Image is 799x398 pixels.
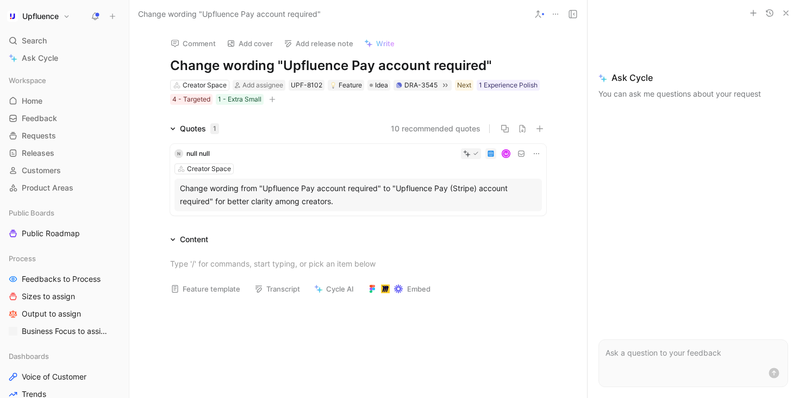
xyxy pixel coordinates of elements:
[291,80,322,91] div: UPF-8102
[166,281,245,296] button: Feature template
[22,291,75,302] span: Sizes to assign
[4,50,124,66] a: Ask Cycle
[391,122,480,135] button: 10 recommended quotes
[376,39,395,48] span: Write
[180,233,208,246] div: Content
[328,80,364,91] div: 💡Feature
[22,96,42,106] span: Home
[186,149,210,157] span: null null
[4,205,124,221] div: Public Boards
[479,80,538,91] div: 1 Experience Polish
[367,80,390,91] div: Idea
[4,93,124,109] a: Home
[138,8,321,21] span: Change wording "Upfluence Pay account required"
[9,351,49,362] span: Dashboards
[330,82,336,89] img: 💡
[375,80,388,91] span: Idea
[4,9,73,24] button: UpfluenceUpfluence
[309,281,359,296] button: Cycle AI
[4,250,124,267] div: Process
[22,326,109,337] span: Business Focus to assign
[4,323,124,339] a: Business Focus to assign
[4,306,124,322] a: Output to assign
[4,250,124,339] div: ProcessFeedbacks to ProcessSizes to assignOutput to assignBusiness Focus to assign
[4,348,124,364] div: Dashboards
[180,182,536,208] div: Change wording from "Upfluence Pay account required" to "Upfluence Pay (Stripe) account required"...
[187,163,231,174] div: Creator Space
[503,150,510,157] div: M
[210,123,219,134] div: 1
[22,308,81,319] span: Output to assign
[4,369,124,385] a: Voice of Customer
[242,81,283,89] span: Add assignee
[363,281,435,296] button: Embed
[359,36,399,51] button: Write
[598,71,788,84] span: Ask Cycle
[4,205,124,242] div: Public BoardsPublic Roadmap
[4,271,124,287] a: Feedbacks to Process
[4,225,124,242] a: Public Roadmap
[4,180,124,196] a: Product Areas
[249,281,305,296] button: Transcript
[22,113,57,124] span: Feedback
[170,57,546,74] h1: Change wording "Upfluence Pay account required"
[4,145,124,161] a: Releases
[183,80,227,91] div: Creator Space
[404,80,438,91] div: DRA-3545
[22,52,58,65] span: Ask Cycle
[4,128,124,144] a: Requests
[166,233,213,246] div: Content
[4,162,124,179] a: Customers
[22,274,101,285] span: Feedbacks to Process
[4,110,124,127] a: Feedback
[22,371,86,382] span: Voice of Customer
[22,11,59,21] h1: Upfluence
[4,72,124,89] div: Workspace
[279,36,358,51] button: Add release note
[218,94,261,105] div: 1 - Extra Small
[222,36,278,51] button: Add cover
[166,122,223,135] div: Quotes1
[9,253,36,264] span: Process
[9,207,54,218] span: Public Boards
[330,80,362,91] div: Feature
[172,94,210,105] div: 4 - Targeted
[4,33,124,49] div: Search
[166,36,221,51] button: Comment
[22,148,54,159] span: Releases
[174,149,183,158] div: n
[180,122,219,135] div: Quotes
[22,34,47,47] span: Search
[4,288,124,305] a: Sizes to assign
[22,130,56,141] span: Requests
[22,228,80,239] span: Public Roadmap
[598,87,788,100] p: You can ask me questions about your request
[7,11,18,22] img: Upfluence
[22,182,73,193] span: Product Areas
[457,80,471,91] div: Next
[9,75,46,86] span: Workspace
[22,165,61,176] span: Customers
